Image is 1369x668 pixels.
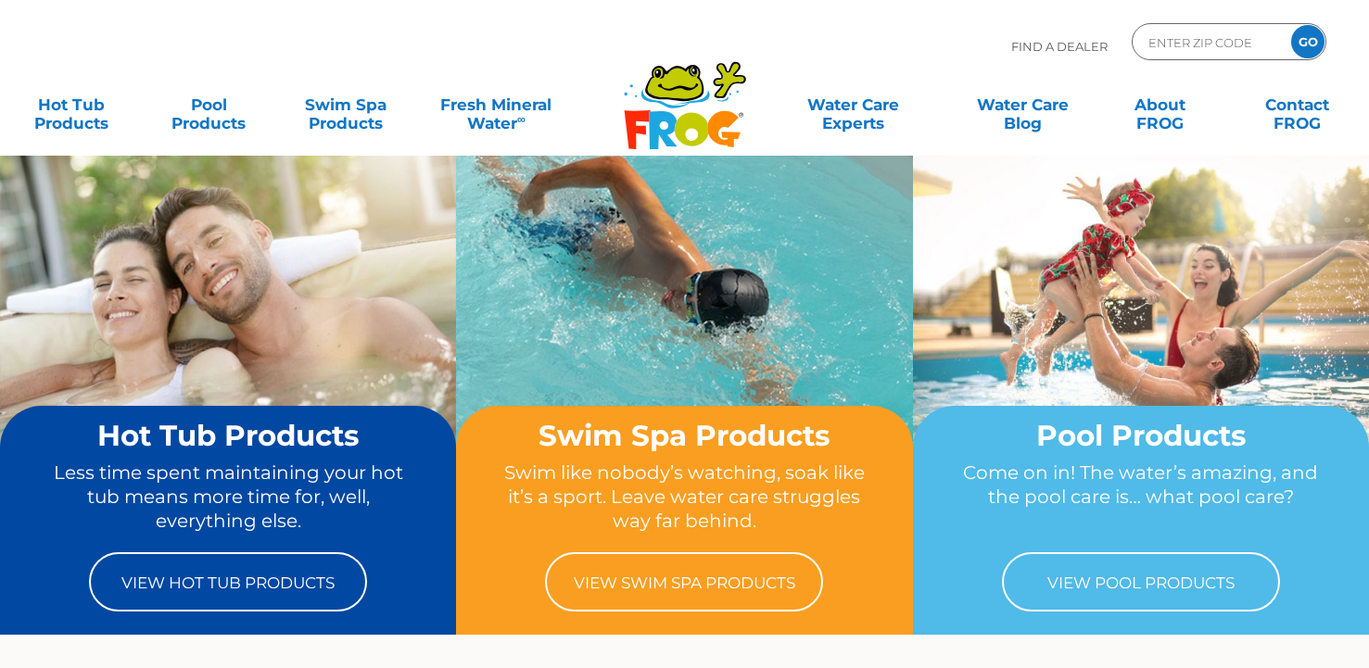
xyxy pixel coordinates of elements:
[89,552,367,611] a: View Hot Tub Products
[1291,25,1325,58] input: GO
[491,460,877,534] p: Swim like nobody’s watching, soak like it’s a sport. Leave water care struggles way far behind.
[913,155,1369,496] img: home-banner-pool-short
[491,420,877,451] h2: Swim Spa Products
[156,86,262,123] a: PoolProducts
[517,112,526,126] sup: ∞
[19,86,125,123] a: Hot TubProducts
[948,460,1334,534] p: Come on in! The water’s amazing, and the pool care is… what pool care?
[35,420,421,451] h2: Hot Tub Products
[1107,86,1213,123] a: AboutFROG
[456,155,912,496] img: home-banner-swim-spa-short
[948,420,1334,451] h2: Pool Products
[767,86,940,123] a: Water CareExperts
[614,37,756,150] img: Frog Products Logo
[970,86,1076,123] a: Water CareBlog
[545,552,823,611] a: View Swim Spa Products
[35,460,421,534] p: Less time spent maintaining your hot tub means more time for, well, everything else.
[1244,86,1350,123] a: ContactFROG
[1011,23,1108,69] p: Find A Dealer
[1002,552,1280,611] a: View Pool Products
[429,86,563,123] a: Fresh MineralWater∞
[293,86,399,123] a: Swim SpaProducts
